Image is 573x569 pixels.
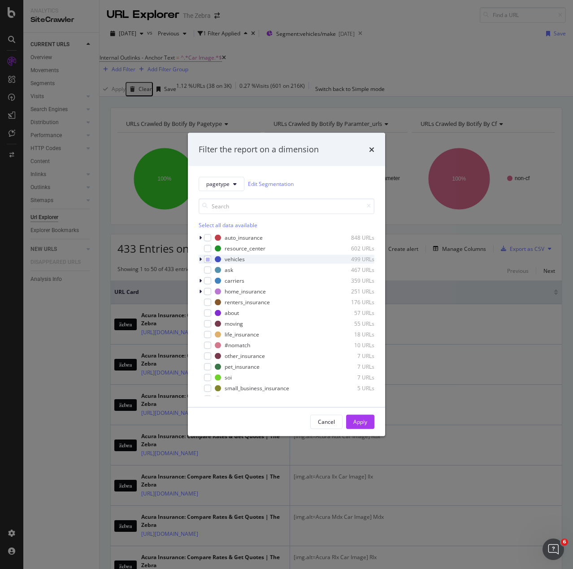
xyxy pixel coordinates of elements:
[225,309,239,317] div: about
[330,309,374,317] div: 57 URLs
[225,266,233,274] div: ask
[225,331,259,338] div: life_insurance
[330,384,374,392] div: 5 URLs
[199,144,319,155] div: Filter the report on a dimension
[561,539,568,546] span: 6
[369,144,374,155] div: times
[248,179,294,189] a: Edit Segmentation
[318,418,335,426] div: Cancel
[225,374,232,381] div: soi
[330,277,374,284] div: 359 URLs
[330,352,374,360] div: 7 URLs
[330,298,374,306] div: 176 URLs
[225,395,244,403] div: spanish
[225,363,260,371] div: pet_insurance
[225,277,244,284] div: carriers
[225,384,289,392] div: small_business_insurance
[330,288,374,295] div: 251 URLs
[225,352,265,360] div: other_insurance
[330,331,374,338] div: 18 URLs
[543,539,564,560] iframe: Intercom live chat
[330,320,374,328] div: 55 URLs
[199,198,374,214] input: Search
[188,133,385,436] div: modal
[346,414,374,429] button: Apply
[225,298,270,306] div: renters_insurance
[206,180,230,188] span: pagetype
[199,177,244,191] button: pagetype
[225,245,265,252] div: resource_center
[330,374,374,381] div: 7 URLs
[330,395,374,403] div: 4 URLs
[330,363,374,371] div: 7 URLs
[225,255,245,263] div: vehicles
[330,255,374,263] div: 499 URLs
[310,414,343,429] button: Cancel
[330,245,374,252] div: 602 URLs
[330,266,374,274] div: 467 URLs
[199,221,374,228] div: Select all data available
[353,418,367,426] div: Apply
[225,320,243,328] div: moving
[225,234,263,241] div: auto_insurance
[225,341,250,349] div: #nomatch
[330,234,374,241] div: 848 URLs
[225,288,266,295] div: home_insurance
[330,341,374,349] div: 10 URLs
